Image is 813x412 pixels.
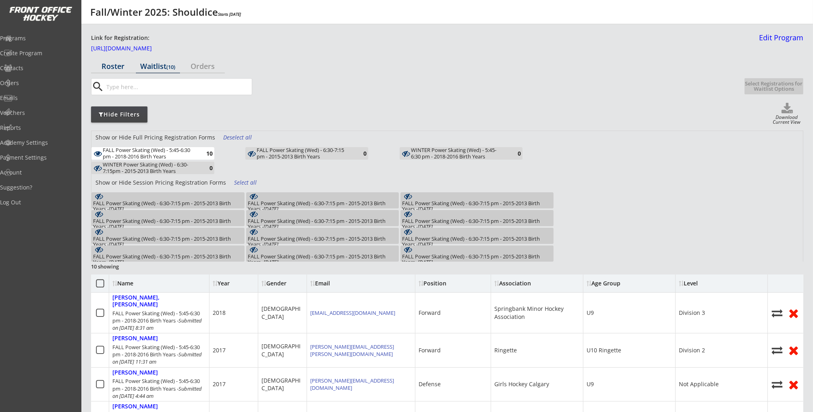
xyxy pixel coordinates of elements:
[112,310,206,332] div: FALL Power Skating (Wed) - 5:45-6:30 pm - 2018-2016 Birth Years -
[771,308,783,318] button: Move player
[771,379,783,390] button: Move player
[745,78,803,94] button: Select Registrations for Waitlist Options
[679,281,698,286] div: Level
[261,377,303,392] div: [DEMOGRAPHIC_DATA]
[263,241,278,248] em: [DATE]
[402,200,552,212] div: FALL Power Skating (Wed) - 6:30-7:15 pm - 2015-2013 Birth Years -
[402,254,552,265] div: FALL Power Skating (Wed) - 6:30-7:15 pm - 2015-2013 Birth Years -
[756,34,803,48] a: Edit Program
[505,150,521,156] div: 0
[91,80,105,93] button: search
[587,380,594,388] div: U9
[679,346,705,354] div: Division 2
[213,281,255,286] div: Year
[310,281,383,286] div: Email
[261,305,303,320] div: [DEMOGRAPHIC_DATA]
[587,309,594,317] div: U9
[248,254,398,265] div: FALL Power Skating (Wed) - 6:30-7:15 pm - 2015-2013 Birth Years -
[91,179,230,187] div: Show or Hide Session Pricing Registration Forms
[103,162,197,174] div: WINTER Power Skating (Wed) - 6:30-7:15pm - 2015-2013 Birth Years
[494,281,531,286] div: Association
[91,133,219,141] div: Show or Hide Full Pricing Registration Forms
[402,218,552,230] div: FALL Power Skating (Wed) - 6:30-7:15 pm - 2015-2013 Birth Years
[261,281,303,286] div: Gender
[771,103,803,115] button: Click to download full roster. Your browser settings may try to block it, check your security set...
[771,345,783,356] button: Move player
[248,218,398,230] div: FALL Power Skating (Wed) - 6:30-7:15 pm - 2015-2013 Birth Years -
[402,236,552,248] div: FALL Power Skating (Wed) - 6:30-7:15 pm - 2015-2013 Birth Years
[112,369,158,376] div: [PERSON_NAME]
[234,179,264,187] div: Select all
[310,309,395,316] a: [EMAIL_ADDRESS][DOMAIN_NAME]
[248,218,398,230] div: FALL Power Skating (Wed) - 6:30-7:15 pm - 2015-2013 Birth Years
[402,200,552,212] div: FALL Power Skating (Wed) - 6:30-7:15 pm - 2015-2013 Birth Years
[213,380,226,388] div: 2017
[91,46,172,54] a: [URL][DOMAIN_NAME]
[109,205,124,212] em: [DATE]
[112,377,206,400] div: FALL Power Skating (Wed) - 5:45-6:30 pm - 2018-2016 Birth Years -
[411,147,505,160] div: WINTER Power Skating (Wed) - 5:45-6:30 pm - 2018-2016 Birth Years
[93,236,243,248] div: FALL Power Skating (Wed) - 6:30-7:15 pm - 2015-2013 Birth Years
[180,62,225,70] div: Orders
[419,380,441,388] div: Defense
[9,6,73,21] img: FOH%20White%20Logo%20Transparent.png
[418,205,433,212] em: [DATE]
[494,305,580,320] div: Springbank Minor Hockey Association
[213,309,226,317] div: 2018
[310,343,394,358] a: [PERSON_NAME][EMAIL_ADDRESS][PERSON_NAME][DOMAIN_NAME]
[93,254,243,265] div: FALL Power Skating (Wed) - 6:30-7:15 pm - 2015-2013 Birth Years -
[418,223,433,230] em: [DATE]
[167,63,176,71] font: (10)
[93,218,243,230] div: FALL Power Skating (Wed) - 6:30-7:15 pm - 2015-2013 Birth Years -
[136,62,180,70] div: Waitlist
[109,241,124,248] em: [DATE]
[351,150,367,156] div: 0
[418,241,433,248] em: [DATE]
[419,346,441,354] div: Forward
[112,294,206,308] div: [PERSON_NAME], [PERSON_NAME]
[248,200,398,212] div: FALL Power Skating (Wed) - 6:30-7:15 pm - 2015-2013 Birth Years -
[787,307,800,319] button: Remove from roster (no refund)
[494,346,517,354] div: Ringette
[109,223,124,230] em: [DATE]
[90,7,241,17] div: Fall/Winter 2025: Shouldice
[93,254,243,265] div: FALL Power Skating (Wed) - 6:30-7:15 pm - 2015-2013 Birth Years
[93,200,243,212] div: FALL Power Skating (Wed) - 6:30-7:15 pm - 2015-2013 Birth Years -
[91,34,151,42] div: Link for Registration:
[109,258,124,266] em: [DATE]
[103,147,197,160] div: FALL Power Skating (Wed) - 5:45-6:30 pm - 2018-2016 Birth Years
[93,200,243,212] div: FALL Power Skating (Wed) - 6:30-7:15 pm - 2015-2013 Birth Years
[402,218,552,230] div: FALL Power Skating (Wed) - 6:30-7:15 pm - 2015-2013 Birth Years -
[261,342,303,358] div: [DEMOGRAPHIC_DATA]
[679,309,705,317] div: Division 3
[494,380,549,388] div: Girls Hockey Calgary
[112,317,203,331] em: Submitted on [DATE] 8:31 am
[263,258,278,266] em: [DATE]
[213,346,226,354] div: 2017
[248,236,398,248] div: FALL Power Skating (Wed) - 6:30-7:15 pm - 2015-2013 Birth Years -
[91,62,135,70] div: Roster
[248,254,398,265] div: FALL Power Skating (Wed) - 6:30-7:15 pm - 2015-2013 Birth Years
[248,236,398,248] div: FALL Power Skating (Wed) - 6:30-7:15 pm - 2015-2013 Birth Years
[112,343,206,366] div: FALL Power Skating (Wed) - 5:45-6:30 pm - 2018-2016 Birth Years -
[257,147,351,160] div: FALL Power Skating (Wed) - 6:30-7:15 pm - 2015-2013 Birth Years
[770,115,803,126] div: Download Current View
[91,263,149,270] div: 10 showing
[419,309,441,317] div: Forward
[419,281,488,286] div: Position
[263,205,278,212] em: [DATE]
[112,281,178,286] div: Name
[679,380,719,388] div: Not Applicable
[93,218,243,230] div: FALL Power Skating (Wed) - 6:30-7:15 pm - 2015-2013 Birth Years
[787,344,800,356] button: Remove from roster (no refund)
[402,254,552,265] div: FALL Power Skating (Wed) - 6:30-7:15 pm - 2015-2013 Birth Years
[112,335,158,342] div: [PERSON_NAME]
[91,110,147,119] div: Hide Filters
[587,281,620,286] div: Age Group
[112,403,158,410] div: [PERSON_NAME]
[223,133,253,141] div: Deselect all
[112,351,203,365] em: Submitted on [DATE] 11:31 am
[310,377,394,391] a: [PERSON_NAME][EMAIL_ADDRESS][DOMAIN_NAME]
